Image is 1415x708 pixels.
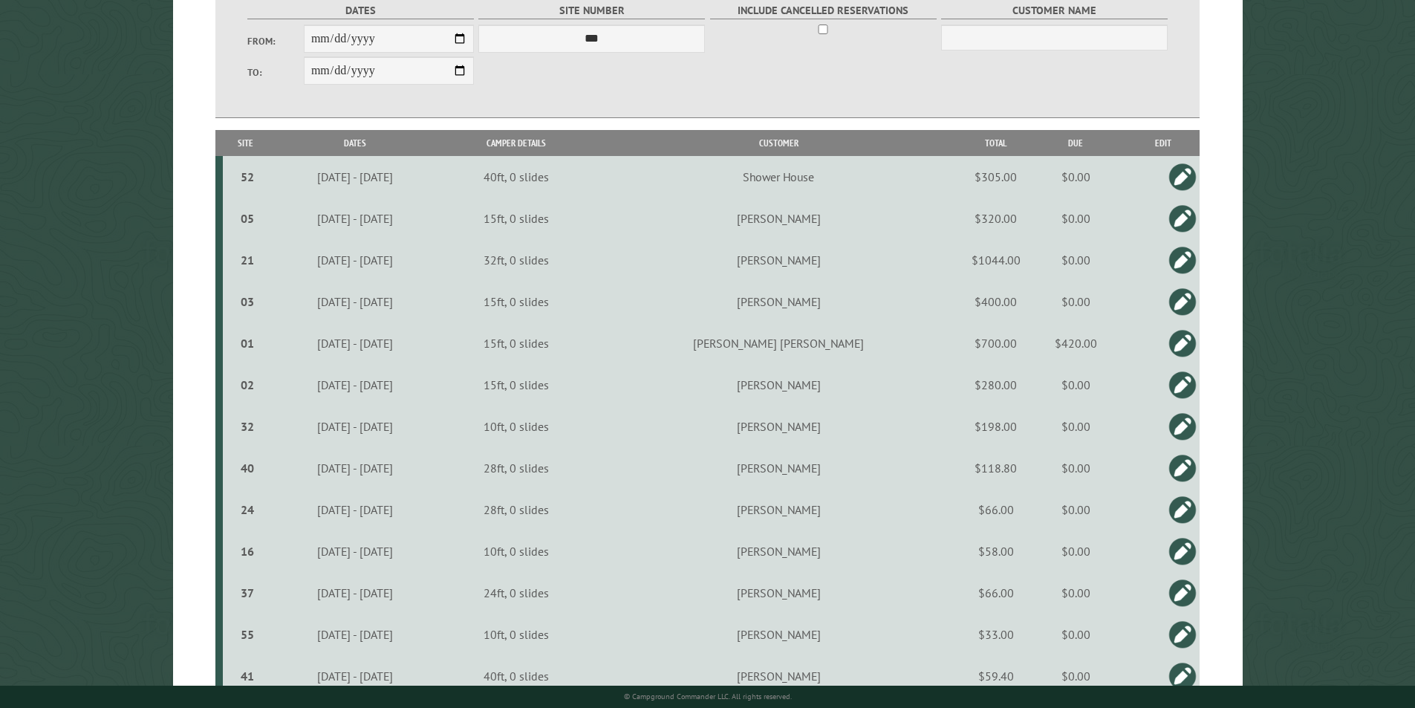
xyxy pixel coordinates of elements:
[591,156,966,198] td: Shower House
[441,572,591,614] td: 24ft, 0 slides
[271,669,438,683] div: [DATE] - [DATE]
[624,692,792,701] small: © Campground Commander LLC. All rights reserved.
[1026,572,1126,614] td: $0.00
[591,281,966,322] td: [PERSON_NAME]
[247,65,304,79] label: To:
[1026,489,1126,530] td: $0.00
[1026,130,1126,156] th: Due
[271,502,438,517] div: [DATE] - [DATE]
[441,406,591,447] td: 10ft, 0 slides
[441,489,591,530] td: 28ft, 0 slides
[591,572,966,614] td: [PERSON_NAME]
[1126,130,1200,156] th: Edit
[441,322,591,364] td: 15ft, 0 slides
[966,406,1026,447] td: $198.00
[441,156,591,198] td: 40ft, 0 slides
[271,377,438,392] div: [DATE] - [DATE]
[223,130,269,156] th: Site
[271,461,438,475] div: [DATE] - [DATE]
[441,447,591,489] td: 28ft, 0 slides
[271,294,438,309] div: [DATE] - [DATE]
[966,572,1026,614] td: $66.00
[441,281,591,322] td: 15ft, 0 slides
[229,502,267,517] div: 24
[229,585,267,600] div: 37
[1026,364,1126,406] td: $0.00
[591,198,966,239] td: [PERSON_NAME]
[271,253,438,267] div: [DATE] - [DATE]
[1026,447,1126,489] td: $0.00
[1026,530,1126,572] td: $0.00
[271,211,438,226] div: [DATE] - [DATE]
[591,364,966,406] td: [PERSON_NAME]
[441,198,591,239] td: 15ft, 0 slides
[229,461,267,475] div: 40
[229,294,267,309] div: 03
[247,34,304,48] label: From:
[271,585,438,600] div: [DATE] - [DATE]
[1026,281,1126,322] td: $0.00
[966,655,1026,697] td: $59.40
[441,239,591,281] td: 32ft, 0 slides
[966,281,1026,322] td: $400.00
[1026,322,1126,364] td: $420.00
[441,364,591,406] td: 15ft, 0 slides
[1026,655,1126,697] td: $0.00
[591,406,966,447] td: [PERSON_NAME]
[591,447,966,489] td: [PERSON_NAME]
[441,614,591,655] td: 10ft, 0 slides
[271,336,438,351] div: [DATE] - [DATE]
[229,336,267,351] div: 01
[441,655,591,697] td: 40ft, 0 slides
[966,447,1026,489] td: $118.80
[966,614,1026,655] td: $33.00
[591,322,966,364] td: [PERSON_NAME] [PERSON_NAME]
[269,130,441,156] th: Dates
[271,419,438,434] div: [DATE] - [DATE]
[271,169,438,184] div: [DATE] - [DATE]
[1026,156,1126,198] td: $0.00
[229,544,267,559] div: 16
[229,627,267,642] div: 55
[229,377,267,392] div: 02
[441,530,591,572] td: 10ft, 0 slides
[966,239,1026,281] td: $1044.00
[966,322,1026,364] td: $700.00
[1026,239,1126,281] td: $0.00
[966,364,1026,406] td: $280.00
[591,530,966,572] td: [PERSON_NAME]
[591,655,966,697] td: [PERSON_NAME]
[271,544,438,559] div: [DATE] - [DATE]
[966,198,1026,239] td: $320.00
[229,211,267,226] div: 05
[966,489,1026,530] td: $66.00
[441,130,591,156] th: Camper Details
[966,156,1026,198] td: $305.00
[478,2,705,19] label: Site Number
[229,253,267,267] div: 21
[966,530,1026,572] td: $58.00
[229,169,267,184] div: 52
[1026,198,1126,239] td: $0.00
[591,130,966,156] th: Customer
[247,2,474,19] label: Dates
[941,2,1168,19] label: Customer Name
[591,614,966,655] td: [PERSON_NAME]
[1026,614,1126,655] td: $0.00
[1026,406,1126,447] td: $0.00
[591,239,966,281] td: [PERSON_NAME]
[271,627,438,642] div: [DATE] - [DATE]
[591,489,966,530] td: [PERSON_NAME]
[229,419,267,434] div: 32
[966,130,1026,156] th: Total
[710,2,937,19] label: Include Cancelled Reservations
[229,669,267,683] div: 41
